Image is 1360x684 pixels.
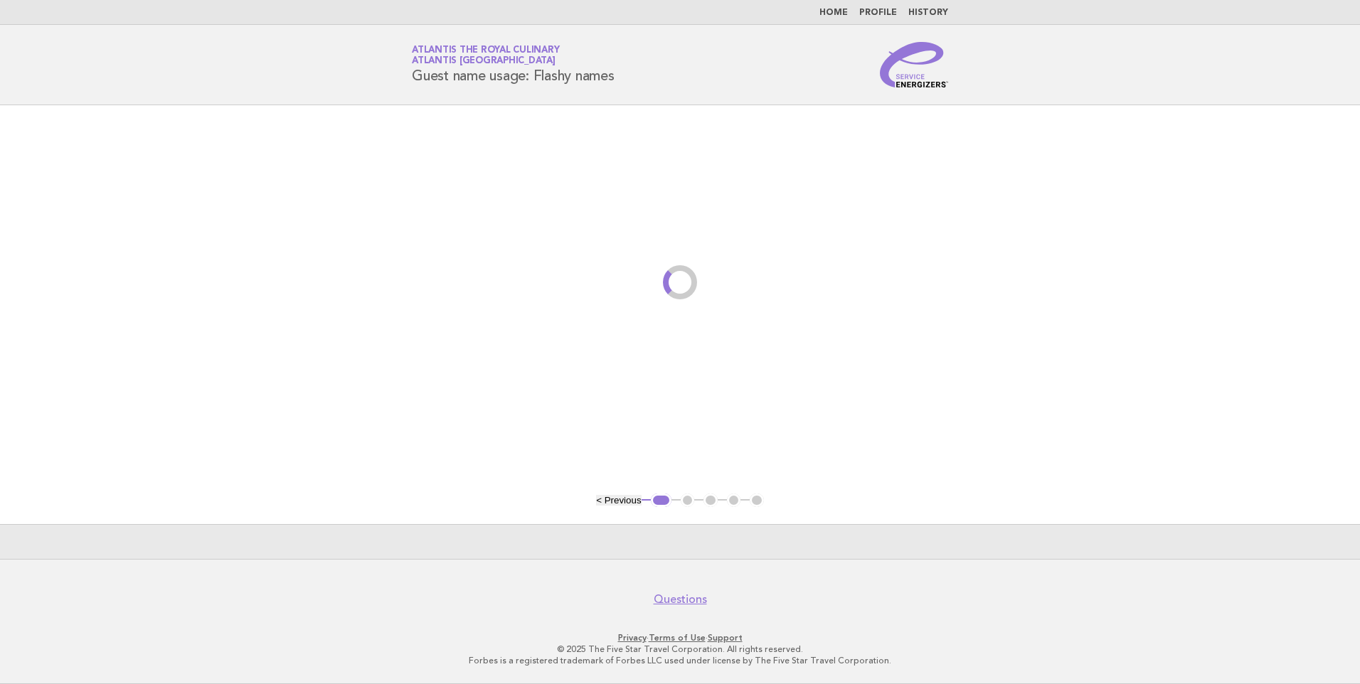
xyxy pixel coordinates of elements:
a: Questions [654,592,707,606]
p: Forbes is a registered trademark of Forbes LLC used under license by The Five Star Travel Corpora... [245,655,1115,666]
h1: Guest name usage: Flashy names [412,46,615,83]
a: Support [708,633,743,643]
a: Home [819,9,848,17]
a: Atlantis the Royal CulinaryAtlantis [GEOGRAPHIC_DATA] [412,46,559,65]
a: Terms of Use [649,633,706,643]
p: · · [245,632,1115,643]
p: © 2025 The Five Star Travel Corporation. All rights reserved. [245,643,1115,655]
a: History [908,9,948,17]
img: Service Energizers [880,42,948,87]
span: Atlantis [GEOGRAPHIC_DATA] [412,57,556,66]
a: Profile [859,9,897,17]
a: Privacy [618,633,647,643]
